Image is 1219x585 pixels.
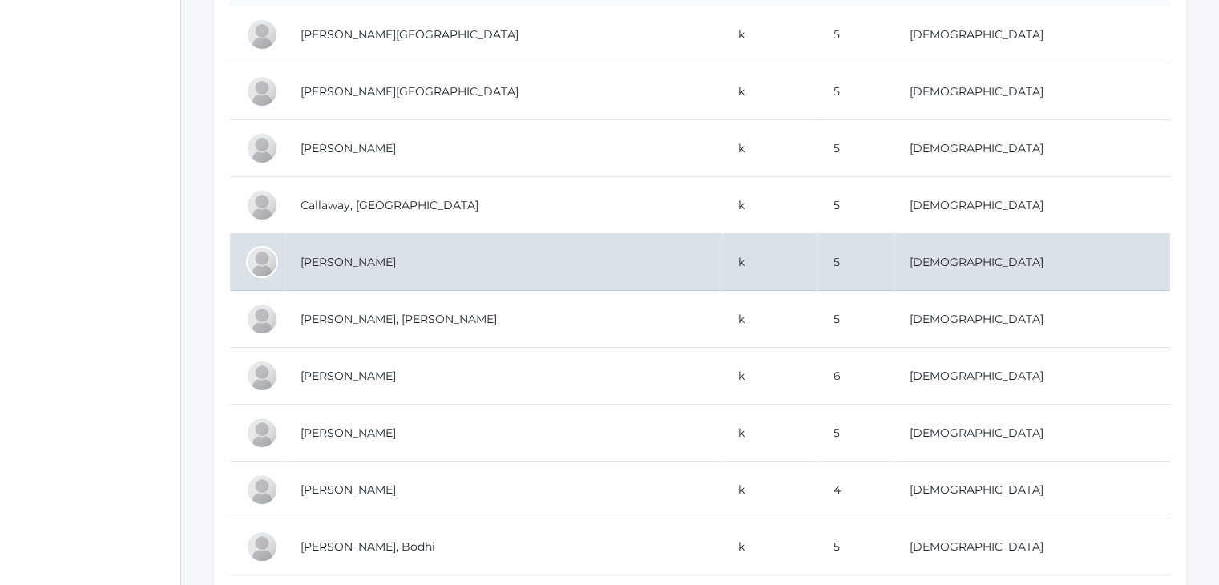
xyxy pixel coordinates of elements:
td: 5 [817,234,894,291]
td: 5 [817,120,894,177]
td: [DEMOGRAPHIC_DATA] [894,63,1170,120]
div: Olivia Dainko [246,417,278,449]
td: k [722,291,817,348]
div: Teddy Dahlstrom [246,360,278,392]
td: k [722,348,817,405]
td: 5 [817,177,894,234]
div: Charlotte Bair [246,18,278,50]
td: [PERSON_NAME], Bodhi [285,518,722,575]
td: k [722,405,817,462]
div: Nathan Dishchekenian [246,474,278,506]
td: k [722,462,817,518]
td: k [722,234,817,291]
div: Luna Cardenas [246,303,278,335]
td: 5 [817,405,894,462]
td: [DEMOGRAPHIC_DATA] [894,177,1170,234]
td: [PERSON_NAME] [285,462,722,518]
td: [PERSON_NAME] [285,120,722,177]
td: [DEMOGRAPHIC_DATA] [894,348,1170,405]
td: [PERSON_NAME], [PERSON_NAME] [285,291,722,348]
td: [DEMOGRAPHIC_DATA] [894,291,1170,348]
td: k [722,177,817,234]
td: [DEMOGRAPHIC_DATA] [894,234,1170,291]
div: Lee Blasman [246,132,278,164]
td: Callaway, [GEOGRAPHIC_DATA] [285,177,722,234]
td: [DEMOGRAPHIC_DATA] [894,405,1170,462]
td: k [722,6,817,63]
td: 6 [817,348,894,405]
td: 5 [817,518,894,575]
td: [PERSON_NAME][GEOGRAPHIC_DATA] [285,6,722,63]
td: [PERSON_NAME] [285,234,722,291]
div: Jordan Bell [246,75,278,107]
td: [PERSON_NAME] [285,405,722,462]
td: k [722,518,817,575]
td: [PERSON_NAME][GEOGRAPHIC_DATA] [285,63,722,120]
td: 5 [817,63,894,120]
div: Bodhi Dreher [246,531,278,563]
td: [DEMOGRAPHIC_DATA] [894,518,1170,575]
td: 5 [817,6,894,63]
div: Maia Canan [246,246,278,278]
div: Kiel Callaway [246,189,278,221]
td: [DEMOGRAPHIC_DATA] [894,6,1170,63]
td: [DEMOGRAPHIC_DATA] [894,462,1170,518]
td: [DEMOGRAPHIC_DATA] [894,120,1170,177]
td: 4 [817,462,894,518]
td: k [722,63,817,120]
td: k [722,120,817,177]
td: 5 [817,291,894,348]
td: [PERSON_NAME] [285,348,722,405]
